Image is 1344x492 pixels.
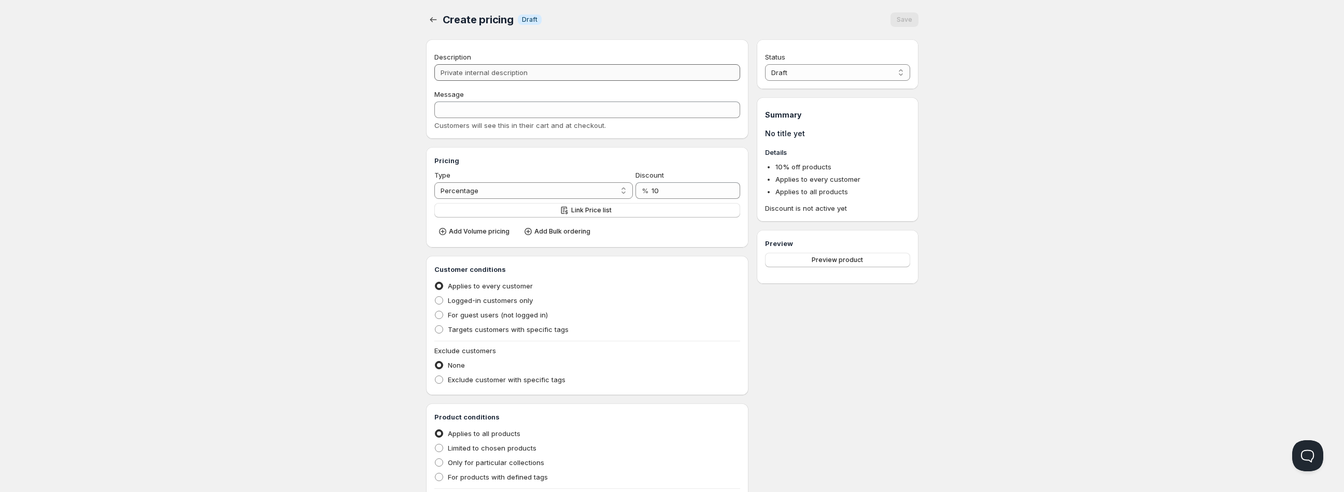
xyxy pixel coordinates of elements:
button: Link Price list [434,203,741,218]
span: Status [765,53,785,61]
span: Link Price list [571,206,612,214]
h3: Product conditions [434,412,741,422]
span: Add Volume pricing [449,227,510,236]
span: Draft [522,16,537,24]
span: Message [434,90,464,98]
h3: Details [765,147,910,157]
span: Description [434,53,471,61]
span: Exclude customer with specific tags [448,375,565,384]
span: Exclude customers [434,346,496,355]
span: Create pricing [443,13,514,26]
span: Only for particular collections [448,458,544,467]
button: Add Bulk ordering [520,224,597,239]
span: For products with defined tags [448,473,548,481]
span: % [642,186,648,195]
button: Preview product [765,253,910,267]
span: Add Bulk ordering [534,227,590,236]
iframe: Help Scout Beacon - Open [1292,440,1323,471]
h1: Summary [765,110,910,120]
span: Discount is not active yet [765,203,910,213]
span: None [448,361,465,369]
span: Applies to all products [775,187,848,196]
span: Discount [635,171,664,179]
span: Customers will see this in their cart and at checkout. [434,121,606,129]
button: Add Volume pricing [434,224,516,239]
span: Targets customers with specific tags [448,325,569,334]
span: Applies to every customer [448,282,533,290]
h1: No title yet [765,128,910,139]
span: Limited to chosen products [448,444,536,452]
span: 10 % off products [775,163,831,171]
input: Private internal description [434,64,741,81]
h3: Customer conditions [434,264,741,274]
h3: Pricing [434,155,741,166]
span: Applies to every customer [775,175,860,183]
span: Logged-in customers only [448,296,533,305]
span: For guest users (not logged in) [448,311,548,319]
span: Applies to all products [448,429,520,438]
span: Type [434,171,450,179]
span: Preview product [812,256,863,264]
h3: Preview [765,238,910,249]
